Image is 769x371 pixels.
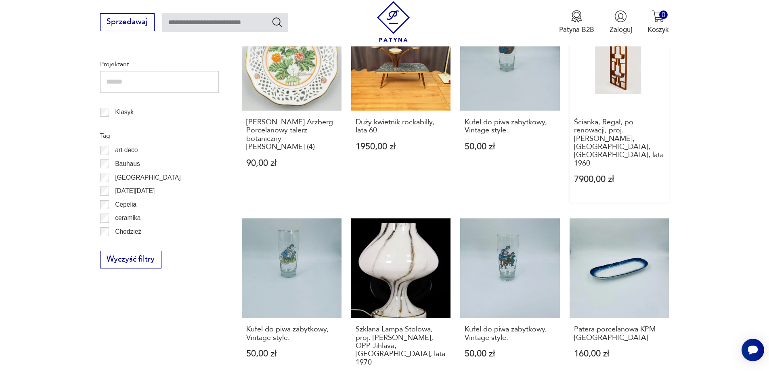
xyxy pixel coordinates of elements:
[574,175,665,184] p: 7900,00 zł
[351,11,451,203] a: Duży kwietnik rockabilly, lata 60.Duży kwietnik rockabilly, lata 60.1950,00 zł
[574,350,665,358] p: 160,00 zł
[356,143,446,151] p: 1950,00 zł
[465,143,555,151] p: 50,00 zł
[465,118,555,135] h3: Kufel do piwa zabytkowy, Vintage style.
[100,59,219,69] p: Projektant
[465,325,555,342] h3: Kufel do piwa zabytkowy, Vintage style.
[574,325,665,342] h3: Patera porcelanowa KPM [GEOGRAPHIC_DATA]
[115,159,140,169] p: Bauhaus
[559,10,594,34] button: Patyna B2B
[356,325,446,367] h3: Szklana Lampa Stołowa, proj. [PERSON_NAME], OPP Jihlava, [GEOGRAPHIC_DATA], lata 1970
[115,226,141,237] p: Chodzież
[659,10,668,19] div: 0
[373,1,414,42] img: Patyna - sklep z meblami i dekoracjami vintage
[647,10,669,34] button: 0Koszyk
[460,11,560,203] a: Kufel do piwa zabytkowy, Vintage style.Kufel do piwa zabytkowy, Vintage style.50,00 zł
[246,159,337,168] p: 90,00 zł
[100,13,155,31] button: Sprzedawaj
[246,325,337,342] h3: Kufel do piwa zabytkowy, Vintage style.
[647,25,669,34] p: Koszyk
[271,16,283,28] button: Szukaj
[614,10,627,23] img: Ikonka użytkownika
[115,172,180,183] p: [GEOGRAPHIC_DATA]
[100,130,219,141] p: Tag
[115,199,136,210] p: Cepelia
[246,350,337,358] p: 50,00 zł
[115,107,134,117] p: Klasyk
[115,240,139,251] p: Ćmielów
[115,213,140,223] p: ceramika
[610,25,632,34] p: Zaloguj
[100,251,161,268] button: Wyczyść filtry
[100,19,155,26] a: Sprzedawaj
[570,11,669,203] a: Ścianka, Regał, po renowacji, proj. Ludvik Volak, Holesov, Czechy, lata 1960Ścianka, Regał, po re...
[574,118,665,168] h3: Ścianka, Regał, po renowacji, proj. [PERSON_NAME], [GEOGRAPHIC_DATA], [GEOGRAPHIC_DATA], lata 1960
[559,10,594,34] a: Ikona medaluPatyna B2B
[465,350,555,358] p: 50,00 zł
[610,10,632,34] button: Zaloguj
[570,10,583,23] img: Ikona medalu
[652,10,664,23] img: Ikona koszyka
[559,25,594,34] p: Patyna B2B
[115,145,138,155] p: art deco
[242,11,342,203] a: Schumann Arzberg Porcelanowy talerz botaniczny Malina nordycka (4)[PERSON_NAME] Arzberg Porcelano...
[742,339,764,361] iframe: Smartsupp widget button
[246,118,337,151] h3: [PERSON_NAME] Arzberg Porcelanowy talerz botaniczny [PERSON_NAME] (4)
[356,118,446,135] h3: Duży kwietnik rockabilly, lata 60.
[115,186,155,196] p: [DATE][DATE]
